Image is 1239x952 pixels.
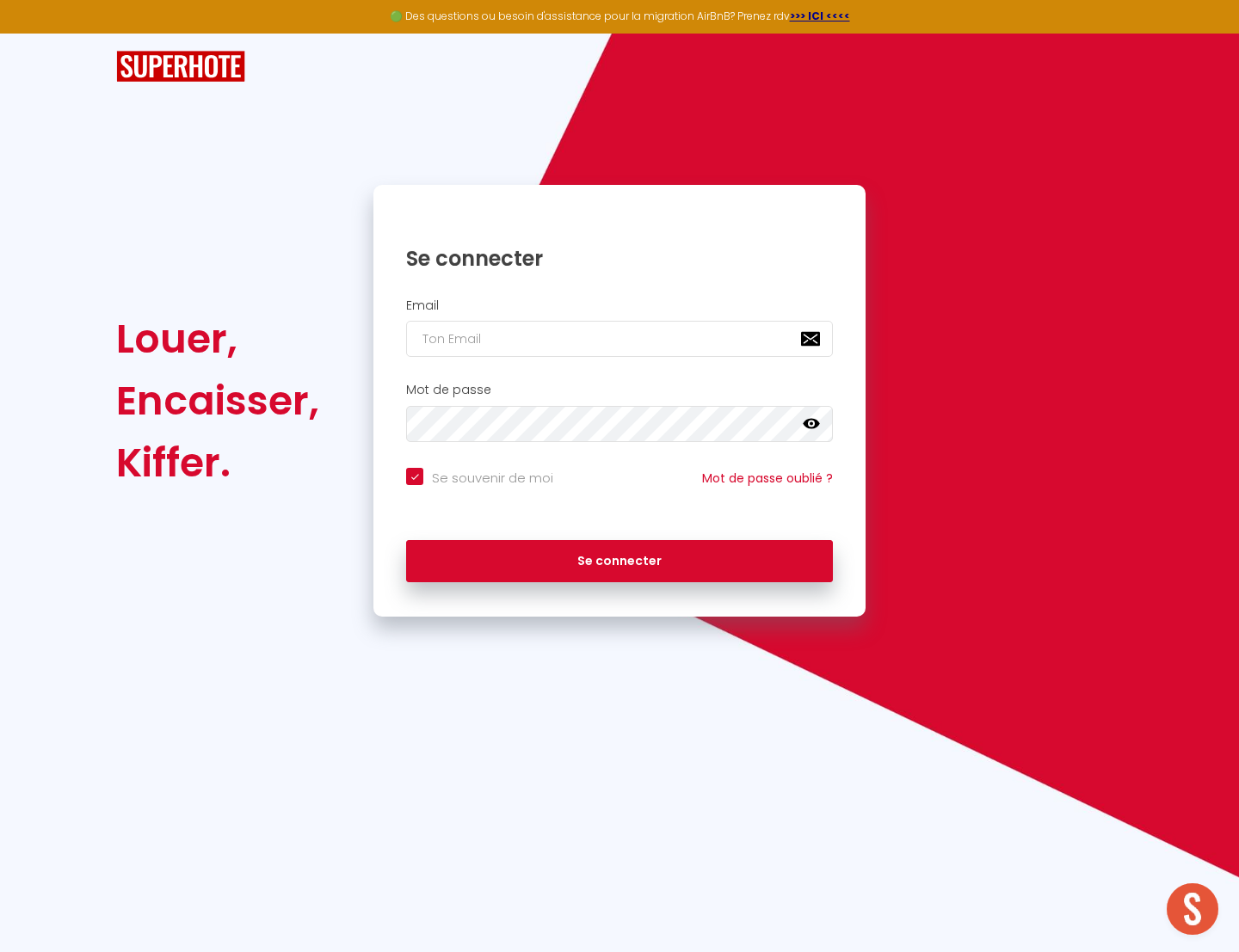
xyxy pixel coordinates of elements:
div: Louer, [116,308,319,370]
h2: Mot de passe [406,383,833,397]
div: Encaisser, [116,370,319,432]
h1: Se connecter [406,245,833,272]
button: Se connecter [406,540,833,583]
img: SuperHote logo [116,51,245,83]
div: Kiffer. [116,432,319,494]
input: Ton Email [406,321,833,357]
a: >>> ICI <<<< [790,9,850,23]
div: Ouvrir le chat [1167,883,1218,935]
h2: Email [406,298,833,313]
a: Mot de passe oublié ? [702,470,833,487]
